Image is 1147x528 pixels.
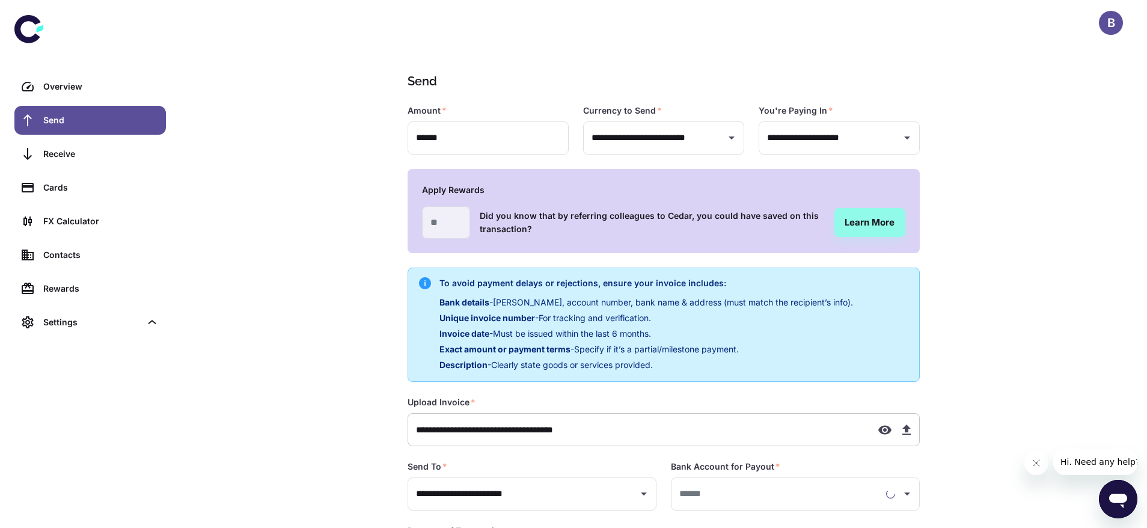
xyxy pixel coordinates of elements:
label: Send To [408,461,447,473]
h1: Send [408,72,915,90]
span: Unique invoice number [439,313,535,323]
iframe: Message from company [1053,449,1137,475]
p: - Clearly state goods or services provided. [439,358,853,372]
div: FX Calculator [43,215,159,228]
span: Exact amount or payment terms [439,344,570,354]
span: Description [439,360,488,370]
a: Cards [14,173,166,202]
a: Rewards [14,274,166,303]
p: - For tracking and verification. [439,312,853,325]
a: Learn More [834,208,905,237]
label: Bank Account for Payout [671,461,780,473]
button: Open [723,129,740,146]
a: Contacts [14,241,166,269]
div: Send [43,114,159,127]
h6: Did you know that by referring colleagues to Cedar, you could have saved on this transaction? [480,209,825,236]
iframe: Button to launch messaging window [1099,480,1137,518]
p: - Must be issued within the last 6 months. [439,327,853,340]
span: Hi. Need any help? [7,8,87,18]
button: Open [899,485,916,502]
div: Settings [43,316,141,329]
div: Rewards [43,282,159,295]
a: Receive [14,140,166,168]
label: You're Paying In [759,105,833,117]
div: Receive [43,147,159,161]
span: Bank details [439,297,489,307]
div: Contacts [43,248,159,262]
span: Invoice date [439,328,489,339]
div: Cards [43,181,159,194]
a: Send [14,106,166,135]
h6: Apply Rewards [422,183,905,197]
label: Currency to Send [583,105,662,117]
button: Open [635,485,652,502]
div: Settings [14,308,166,337]
a: FX Calculator [14,207,166,236]
p: - [PERSON_NAME], account number, bank name & address (must match the recipient’s info). [439,296,853,309]
button: B [1099,11,1123,35]
label: Upload Invoice [408,396,476,408]
label: Amount [408,105,447,117]
a: Overview [14,72,166,101]
p: - Specify if it’s a partial/milestone payment. [439,343,853,356]
div: Overview [43,80,159,93]
h6: To avoid payment delays or rejections, ensure your invoice includes: [439,277,853,290]
iframe: Close message [1024,451,1048,475]
button: Open [899,129,916,146]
